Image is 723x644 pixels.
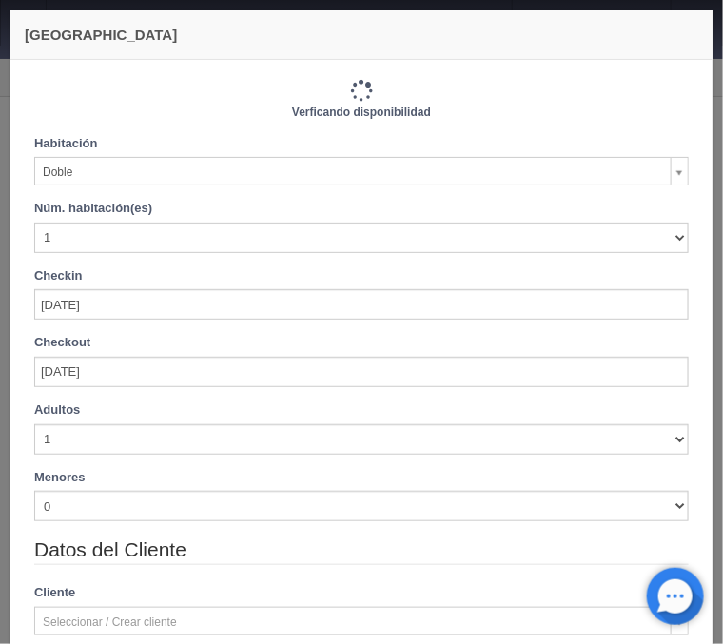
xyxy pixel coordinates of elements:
[43,158,663,186] span: Doble
[34,334,90,352] label: Checkout
[25,25,698,45] h4: [GEOGRAPHIC_DATA]
[34,357,689,387] input: DD-MM-AAAA
[34,401,80,420] label: Adultos
[34,200,152,218] label: Núm. habitación(es)
[34,157,689,185] a: Doble
[20,584,89,602] label: Cliente
[34,469,85,487] label: Menores
[34,135,97,153] label: Habitación
[43,608,663,636] span: Seleccionar / Crear cliente
[34,536,689,565] legend: Datos del Cliente
[292,106,431,119] b: Verficando disponibilidad
[34,289,689,320] input: DD-MM-AAAA
[34,607,689,635] a: Seleccionar / Crear cliente
[34,267,83,285] label: Checkin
